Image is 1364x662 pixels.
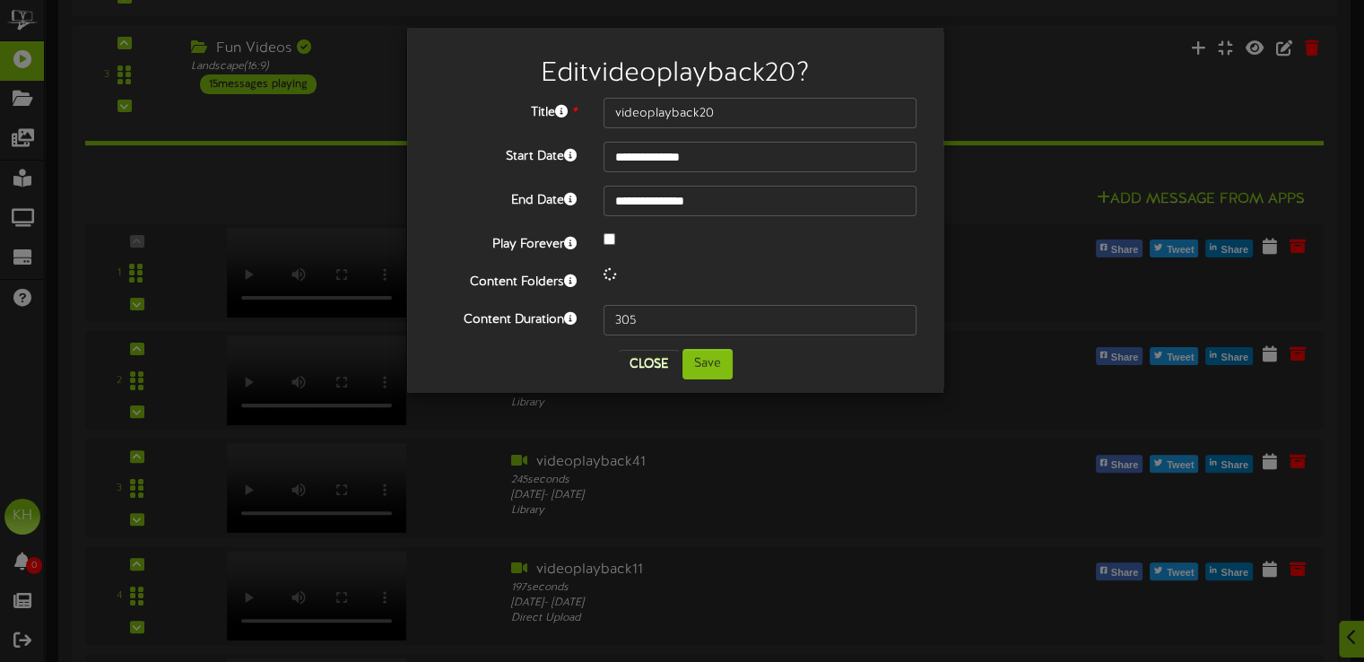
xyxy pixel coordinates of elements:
[421,142,590,166] label: Start Date
[421,186,590,210] label: End Date
[604,305,917,335] input: 15
[421,230,590,254] label: Play Forever
[682,349,733,379] button: Save
[421,267,590,292] label: Content Folders
[604,98,917,128] input: Title
[421,305,590,329] label: Content Duration
[421,98,590,122] label: Title
[619,350,679,379] button: Close
[434,59,917,89] h2: Edit videoplayback20 ?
